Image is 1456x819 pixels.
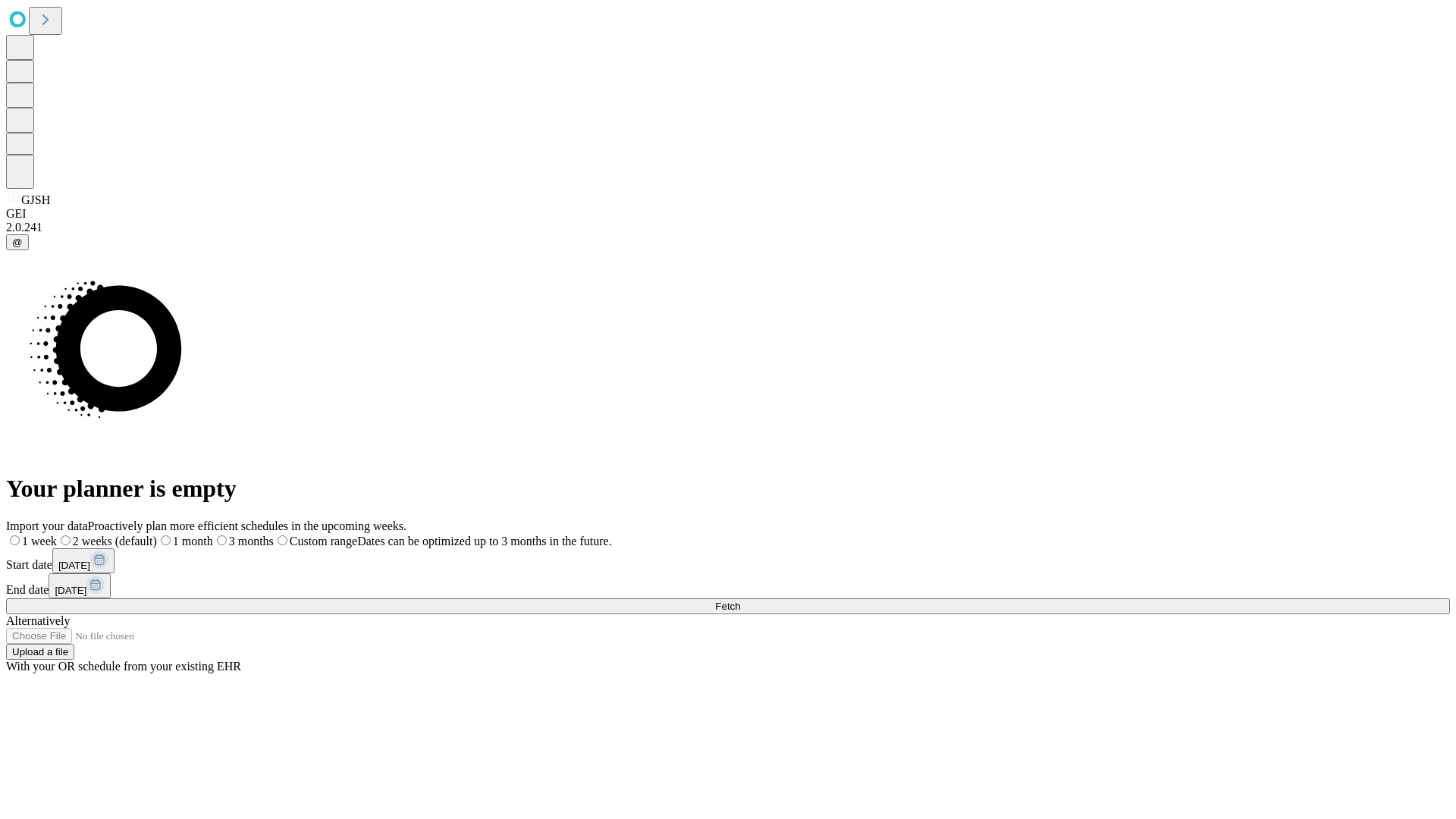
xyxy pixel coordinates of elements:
input: 1 month [161,535,171,545]
button: @ [6,234,29,250]
span: With your OR schedule from your existing EHR [6,660,241,673]
button: [DATE] [49,573,111,598]
span: Dates can be optimized up to 3 months in the future. [357,535,611,548]
span: Fetch [715,601,740,612]
span: Proactively plan more efficient schedules in the upcoming weeks. [88,519,406,532]
span: 1 week [22,535,57,548]
span: @ [12,237,23,248]
span: Custom range [290,535,357,548]
button: Upload a file [6,644,74,660]
span: 3 months [229,535,274,548]
div: GEI [6,207,1450,221]
span: 2 weeks (default) [73,535,157,548]
input: Custom rangeDates can be optimized up to 3 months in the future. [278,535,287,545]
div: Start date [6,548,1450,573]
button: Fetch [6,598,1450,614]
span: [DATE] [58,560,90,571]
button: [DATE] [52,548,115,573]
span: 1 month [173,535,213,548]
span: GJSH [21,193,50,206]
span: Alternatively [6,614,70,627]
input: 3 months [217,535,227,545]
div: 2.0.241 [6,221,1450,234]
span: [DATE] [55,585,86,596]
input: 1 week [10,535,20,545]
span: Import your data [6,519,88,532]
h1: Your planner is empty [6,475,1450,503]
input: 2 weeks (default) [61,535,71,545]
div: End date [6,573,1450,598]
